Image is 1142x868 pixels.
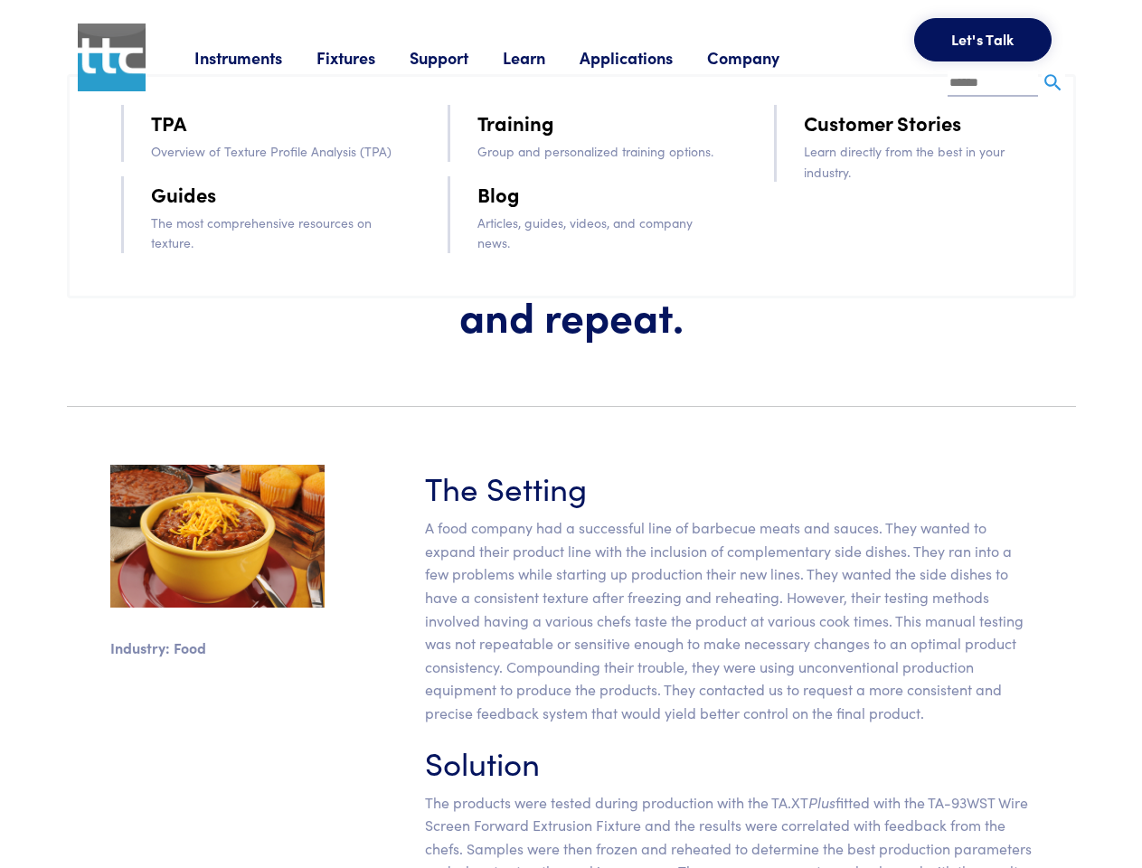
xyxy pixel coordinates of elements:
[110,465,325,608] img: sidedishes.jpg
[914,18,1052,61] button: Let's Talk
[477,141,723,161] p: Group and personalized training options.
[503,46,580,69] a: Learn
[316,46,410,69] a: Fixtures
[425,740,1033,784] h3: Solution
[425,465,1033,509] h3: The Setting
[151,141,397,161] p: Overview of Texture Profile Analysis (TPA)
[707,46,814,69] a: Company
[78,24,146,92] img: ttc_logo_1x1_v1.0.png
[477,178,520,210] a: Blog
[194,46,316,69] a: Instruments
[477,107,554,138] a: Training
[151,212,397,253] p: The most comprehensive resources on texture.
[580,46,707,69] a: Applications
[477,212,723,253] p: Articles, guides, videos, and company news.
[808,792,835,812] em: Plus
[425,516,1033,724] p: A food company had a successful line of barbecue meats and sauces. They wanted to expand their pr...
[804,141,1050,182] p: Learn directly from the best in your industry.
[346,237,797,341] h1: Freeze, reheat, test, and repeat.
[804,107,961,138] a: Customer Stories
[410,46,503,69] a: Support
[151,107,186,138] a: TPA
[151,178,216,210] a: Guides
[110,637,325,660] p: Industry: Food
